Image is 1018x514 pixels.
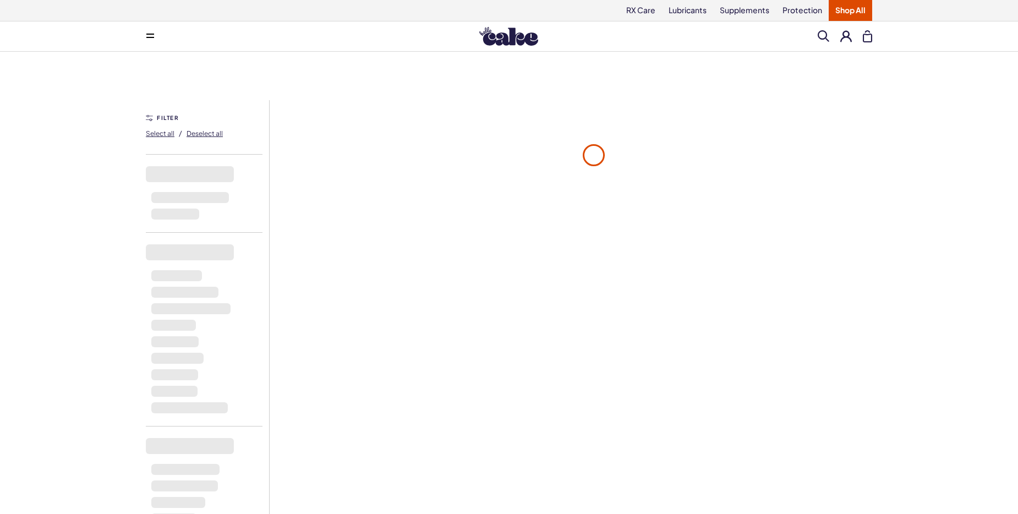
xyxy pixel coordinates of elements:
button: Select all [146,124,174,142]
button: Deselect all [187,124,223,142]
span: Select all [146,129,174,138]
span: / [179,128,182,138]
img: Hello Cake [479,27,538,46]
span: Deselect all [187,129,223,138]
